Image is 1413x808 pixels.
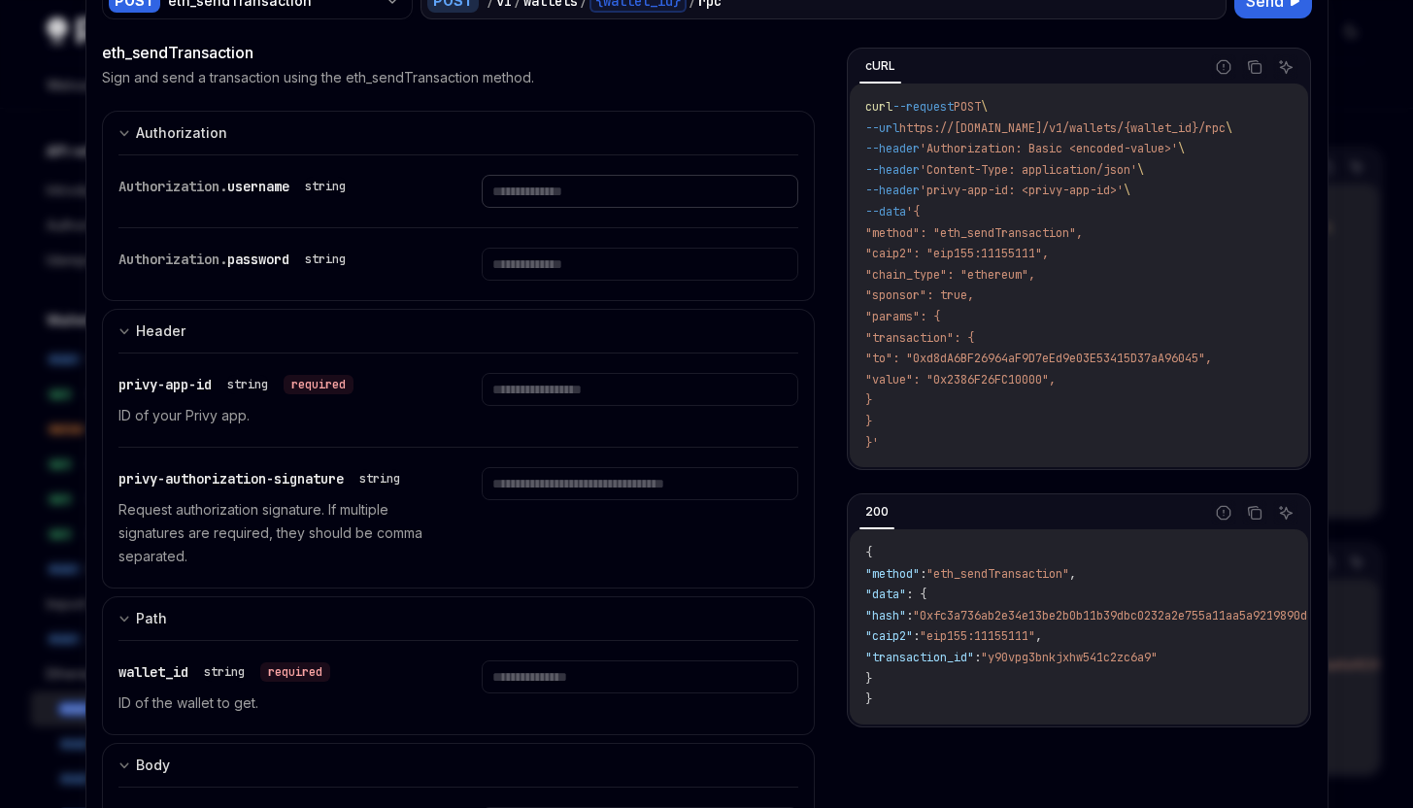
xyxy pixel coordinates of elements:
span: \ [1124,183,1130,198]
button: expand input section [102,111,816,154]
span: "data" [865,587,906,602]
div: Body [136,754,170,777]
div: Authorization.password [118,248,353,271]
button: expand input section [102,309,816,353]
button: Ask AI [1273,54,1298,80]
span: privy-app-id [118,376,212,393]
span: } [865,671,872,687]
span: : [913,628,920,644]
button: Report incorrect code [1211,54,1236,80]
span: "sponsor": true, [865,287,974,303]
span: username [227,178,289,195]
span: "0xfc3a736ab2e34e13be2b0b11b39dbc0232a2e755a11aa5a9219890d3b2c6c7d8" [913,608,1375,623]
span: \ [1137,162,1144,178]
span: \ [1226,120,1232,136]
span: POST [954,99,981,115]
span: 'privy-app-id: <privy-app-id>' [920,183,1124,198]
div: privy-app-id [118,373,353,396]
span: "y90vpg3bnkjxhw541c2zc6a9" [981,650,1158,665]
span: "method" [865,566,920,582]
span: "chain_type": "ethereum", [865,267,1035,283]
span: } [865,392,872,408]
span: } [865,691,872,707]
span: : [920,566,926,582]
button: Report incorrect code [1211,500,1236,525]
p: ID of your Privy app. [118,404,435,427]
button: Ask AI [1273,500,1298,525]
span: : { [906,587,926,602]
span: "to": "0xd8dA6BF26964aF9D7eEd9e03E53415D37aA96045", [865,351,1212,366]
span: } [865,414,872,429]
span: \ [981,99,988,115]
div: required [284,375,353,394]
span: privy-authorization-signature [118,470,344,488]
span: 'Authorization: Basic <encoded-value>' [920,141,1178,156]
div: privy-authorization-signature [118,467,408,490]
button: Copy the contents from the code block [1242,54,1267,80]
span: : [906,608,913,623]
span: --header [865,183,920,198]
span: , [1069,566,1076,582]
span: --header [865,141,920,156]
p: Sign and send a transaction using the eth_sendTransaction method. [102,68,534,87]
div: Header [136,320,185,343]
span: \ [1178,141,1185,156]
span: }' [865,435,879,451]
div: wallet_id [118,660,330,684]
span: --data [865,204,906,219]
span: 'Content-Type: application/json' [920,162,1137,178]
span: : [974,650,981,665]
div: Authorization [136,121,227,145]
p: ID of the wallet to get. [118,691,435,715]
button: Copy the contents from the code block [1242,500,1267,525]
div: eth_sendTransaction [102,41,816,64]
span: '{ [906,204,920,219]
span: --url [865,120,899,136]
div: Path [136,607,167,630]
span: Authorization. [118,251,227,268]
span: , [1035,628,1042,644]
button: expand input section [102,743,816,787]
span: wallet_id [118,663,188,681]
span: --request [892,99,954,115]
span: https://[DOMAIN_NAME]/v1/wallets/{wallet_id}/rpc [899,120,1226,136]
p: Request authorization signature. If multiple signatures are required, they should be comma separa... [118,498,435,568]
span: "hash" [865,608,906,623]
span: password [227,251,289,268]
span: "value": "0x2386F26FC10000", [865,372,1056,387]
div: cURL [859,54,901,78]
span: "caip2" [865,628,913,644]
span: "eth_sendTransaction" [926,566,1069,582]
div: Authorization.username [118,175,353,198]
button: expand input section [102,596,816,640]
span: curl [865,99,892,115]
span: "caip2": "eip155:11155111", [865,246,1049,261]
div: 200 [859,500,894,523]
span: "eip155:11155111" [920,628,1035,644]
span: "method": "eth_sendTransaction", [865,225,1083,241]
span: Authorization. [118,178,227,195]
span: --header [865,162,920,178]
span: { [865,545,872,560]
span: "transaction": { [865,330,974,346]
div: required [260,662,330,682]
span: "params": { [865,309,940,324]
span: "transaction_id" [865,650,974,665]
